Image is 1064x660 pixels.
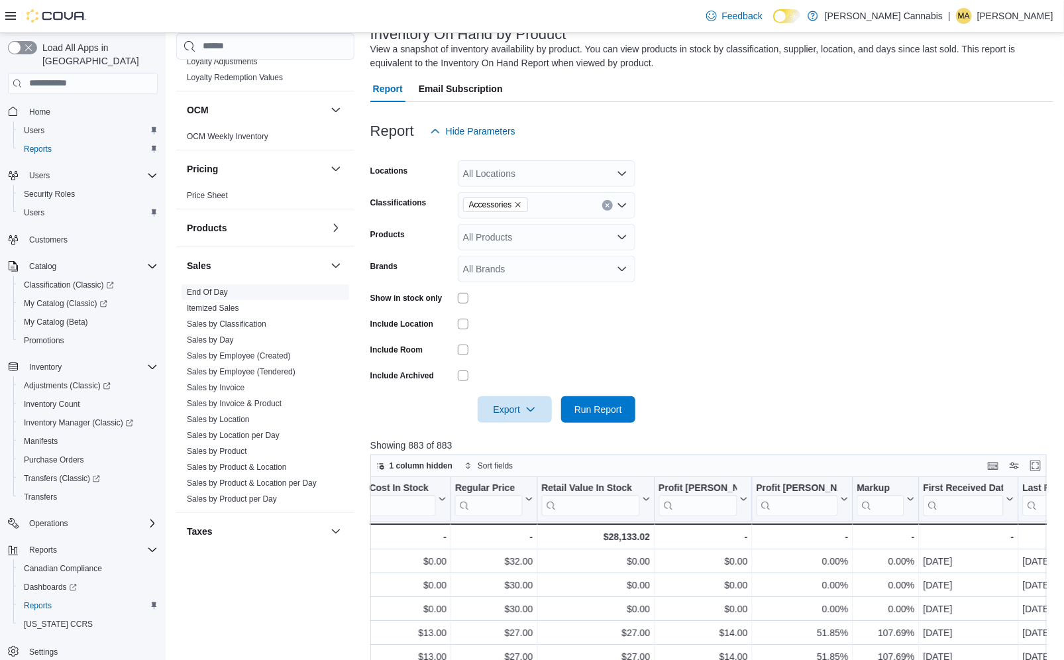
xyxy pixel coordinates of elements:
p: [PERSON_NAME] [977,8,1053,24]
button: Profit [PERSON_NAME] ($) [659,482,747,516]
button: Reports [3,541,163,559]
span: 1 column hidden [390,461,452,471]
div: Avg Unit Cost In Stock [329,482,436,494]
button: Sales [328,258,344,274]
a: Price Sheet [187,191,228,200]
a: Canadian Compliance [19,561,107,577]
button: Display options [1006,458,1022,474]
span: Settings [29,647,58,657]
span: Security Roles [24,189,75,199]
button: Transfers [13,488,163,506]
a: Sales by Invoice [187,383,244,392]
span: Purchase Orders [24,455,84,465]
span: Manifests [19,433,158,449]
span: Classification (Classic) [24,280,114,290]
div: [DATE] [924,625,1014,641]
label: Include Location [370,319,433,329]
button: Avg Unit Cost In Stock [329,482,447,516]
div: - [857,529,915,545]
a: [US_STATE] CCRS [19,616,98,632]
button: Catalog [24,258,62,274]
span: Feedback [722,9,763,23]
div: OCM [176,129,354,150]
label: Show in stock only [370,293,443,303]
button: 1 column hidden [371,458,458,474]
a: Promotions [19,333,70,349]
div: Avg Unit Cost In Stock [329,482,436,516]
h3: Inventory On Hand by Product [370,27,566,42]
div: $27.00 [542,625,651,641]
span: Dashboards [19,579,158,595]
button: Run Report [561,396,635,423]
span: My Catalog (Beta) [19,314,158,330]
a: Sales by Employee (Tendered) [187,367,295,376]
span: Inventory [24,359,158,375]
span: Price Sheet [187,190,228,201]
h3: Pricing [187,162,218,176]
h3: Sales [187,259,211,272]
button: Open list of options [617,232,627,243]
div: Loyalty [176,54,354,91]
span: Canadian Compliance [19,561,158,577]
span: Customers [24,231,158,248]
label: Include Archived [370,370,434,381]
span: Report [373,76,403,102]
span: Sales by Product per Day [187,494,277,504]
button: [US_STATE] CCRS [13,615,163,633]
button: Enter fullscreen [1028,458,1043,474]
button: Operations [24,516,74,531]
label: Include Room [370,345,423,355]
button: OCM [187,103,325,117]
button: Users [3,166,163,185]
div: Markup [857,482,904,516]
button: My Catalog (Beta) [13,313,163,331]
span: Transfers (Classic) [24,473,100,484]
a: Sales by Location [187,415,250,424]
span: Sales by Employee (Created) [187,351,291,361]
div: $0.00 [659,553,747,569]
button: Pricing [187,162,325,176]
div: Regular Price [455,482,522,516]
a: Adjustments (Classic) [19,378,116,394]
span: Transfers [24,492,57,502]
span: Inventory Count [24,399,80,410]
button: Products [187,221,325,235]
p: [PERSON_NAME] Cannabis [825,8,943,24]
p: Showing 883 of 883 [370,439,1053,452]
button: Open list of options [617,264,627,274]
span: Inventory [29,362,62,372]
div: 0.00% [757,577,849,593]
a: Loyalty Adjustments [187,57,258,66]
input: Dark Mode [773,9,801,23]
span: Sales by Product & Location [187,462,287,472]
a: Transfers (Classic) [13,469,163,488]
a: Security Roles [19,186,80,202]
div: - [455,529,533,545]
span: Loyalty Adjustments [187,56,258,67]
span: Reports [29,545,57,555]
button: Products [328,220,344,236]
div: $0.00 [329,577,447,593]
button: Hide Parameters [425,118,521,144]
h3: Taxes [187,525,213,538]
span: Sales by Day [187,335,234,345]
span: My Catalog (Classic) [24,298,107,309]
button: Taxes [328,523,344,539]
div: 0.00% [757,553,849,569]
div: Pricing [176,188,354,209]
span: Settings [24,643,158,659]
span: Itemized Sales [187,303,239,313]
div: - [924,529,1014,545]
a: End Of Day [187,288,228,297]
a: Customers [24,232,73,248]
div: View a snapshot of inventory availability by product. You can view products in stock by classific... [370,42,1047,70]
button: OCM [328,102,344,118]
a: Home [24,104,56,120]
span: [US_STATE] CCRS [24,619,93,630]
span: Users [29,170,50,181]
button: Customers [3,230,163,249]
button: Markup [857,482,915,516]
span: Users [19,123,158,138]
span: Adjustments (Classic) [24,380,111,391]
button: Users [13,121,163,140]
